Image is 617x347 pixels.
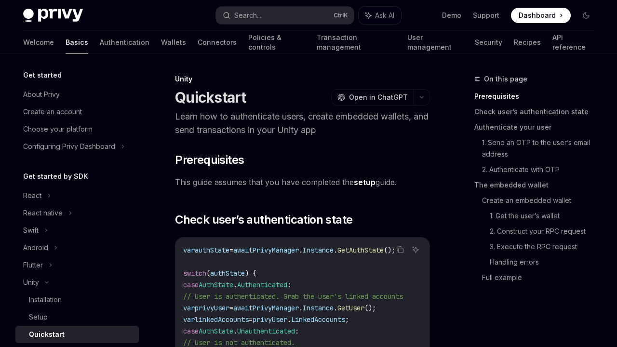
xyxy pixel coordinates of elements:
[15,86,139,103] a: About Privy
[384,246,395,254] span: ();
[473,11,499,20] a: Support
[15,103,139,120] a: Create an account
[552,31,594,54] a: API reference
[299,246,303,254] span: .
[15,120,139,138] a: Choose your platform
[237,327,295,335] span: Unauthenticated
[195,246,229,254] span: authState
[195,315,249,324] span: linkedAccounts
[287,280,291,289] span: :
[183,269,206,278] span: switch
[299,304,303,312] span: .
[482,162,602,177] a: 2. Authenticate with OTP
[23,277,39,288] div: Unity
[490,208,602,224] a: 1. Get the user’s wallet
[183,246,195,254] span: var
[233,246,253,254] span: await
[317,31,395,54] a: Transaction management
[23,242,48,254] div: Android
[199,327,233,335] span: AuthState
[175,89,246,106] h1: Quickstart
[253,246,299,254] span: PrivyManager
[474,104,602,120] a: Check user’s authentication state
[29,311,48,323] div: Setup
[23,225,39,236] div: Swift
[482,270,602,285] a: Full example
[484,73,527,85] span: On this page
[490,254,602,270] a: Handling errors
[229,304,233,312] span: =
[23,190,41,201] div: React
[175,212,352,227] span: Check user’s authentication state
[295,327,299,335] span: :
[229,246,233,254] span: =
[23,106,82,118] div: Create an account
[198,31,237,54] a: Connectors
[519,11,556,20] span: Dashboard
[253,315,287,324] span: privyUser
[514,31,541,54] a: Recipes
[482,193,602,208] a: Create an embedded wallet
[100,31,149,54] a: Authentication
[183,280,199,289] span: case
[337,246,384,254] span: GetAuthState
[407,31,463,54] a: User management
[245,269,256,278] span: ) {
[29,294,62,306] div: Installation
[15,326,139,343] a: Quickstart
[237,280,287,289] span: Authenticated
[233,304,253,312] span: await
[394,243,406,256] button: Copy the contents from the code block
[349,93,408,102] span: Open in ChatGPT
[15,291,139,308] a: Installation
[474,120,602,135] a: Authenticate your user
[354,177,376,187] a: setup
[303,304,334,312] span: Instance
[23,31,54,54] a: Welcome
[364,304,376,312] span: ();
[15,308,139,326] a: Setup
[23,259,43,271] div: Flutter
[233,280,237,289] span: .
[195,304,229,312] span: privyUser
[183,315,195,324] span: var
[23,9,83,22] img: dark logo
[334,12,348,19] span: Ctrl K
[287,315,291,324] span: .
[23,123,93,135] div: Choose your platform
[23,207,63,219] div: React native
[490,224,602,239] a: 2. Construct your RPC request
[345,315,349,324] span: ;
[334,246,337,254] span: .
[331,89,414,106] button: Open in ChatGPT
[161,31,186,54] a: Wallets
[334,304,337,312] span: .
[199,280,233,289] span: AuthState
[578,8,594,23] button: Toggle dark mode
[175,152,244,168] span: Prerequisites
[409,243,422,256] button: Ask AI
[511,8,571,23] a: Dashboard
[291,315,345,324] span: LinkedAccounts
[183,304,195,312] span: var
[206,269,210,278] span: (
[337,304,364,312] span: GetUser
[490,239,602,254] a: 3. Execute the RPC request
[23,89,60,100] div: About Privy
[175,175,430,189] span: This guide assumes that you have completed the guide.
[253,304,299,312] span: PrivyManager
[216,7,354,24] button: Search...CtrlK
[359,7,401,24] button: Ask AI
[175,110,430,137] p: Learn how to authenticate users, create embedded wallets, and send transactions in your Unity app
[183,338,295,347] span: // User is not authenticated.
[474,89,602,104] a: Prerequisites
[482,135,602,162] a: 1. Send an OTP to the user’s email address
[66,31,88,54] a: Basics
[475,31,502,54] a: Security
[183,292,403,301] span: // User is authenticated. Grab the user's linked accounts
[210,269,245,278] span: authState
[23,141,115,152] div: Configuring Privy Dashboard
[233,327,237,335] span: .
[249,315,253,324] span: =
[248,31,305,54] a: Policies & controls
